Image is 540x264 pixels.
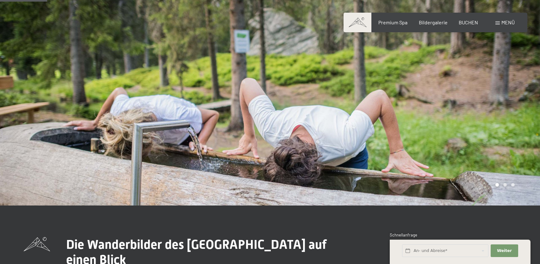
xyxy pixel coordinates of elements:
[378,19,407,25] a: Premium Spa
[501,19,515,25] span: Menü
[511,183,515,187] div: Carousel Page 3
[491,244,518,257] button: Weiter
[419,19,448,25] a: Bildergalerie
[503,183,507,187] div: Carousel Page 2
[459,19,478,25] a: BUCHEN
[497,248,512,254] span: Weiter
[493,183,515,187] div: Carousel Pagination
[390,232,417,237] span: Schnellanfrage
[495,183,499,187] div: Carousel Page 1 (Current Slide)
